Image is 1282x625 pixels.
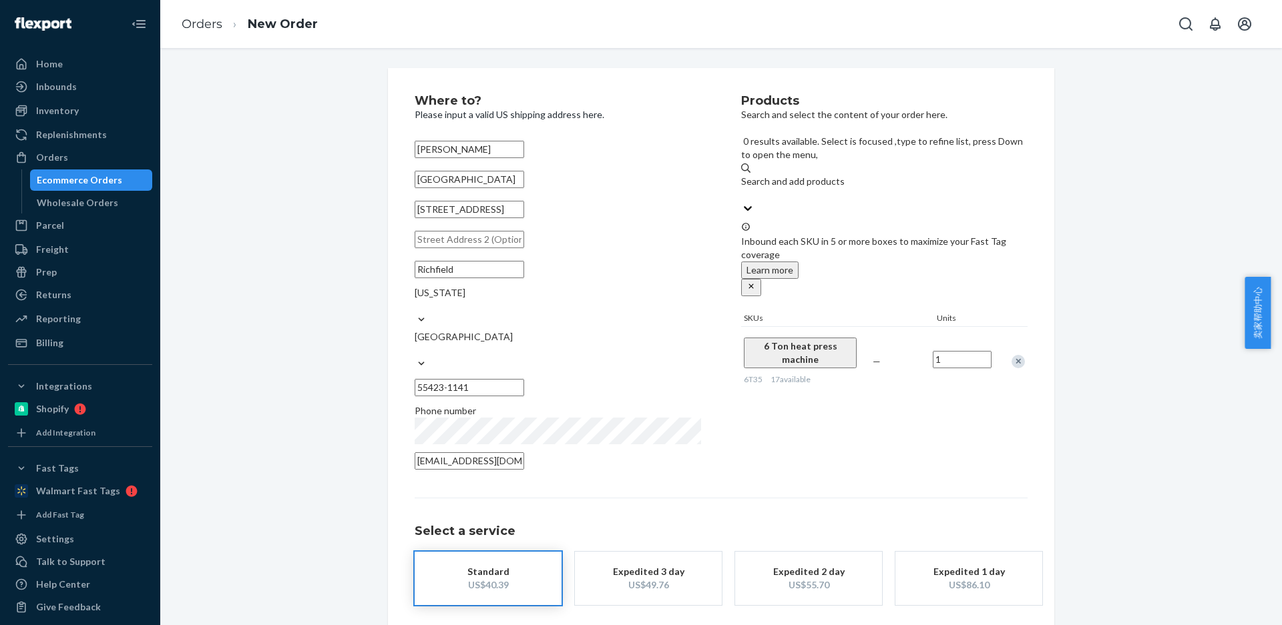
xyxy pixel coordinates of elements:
[415,286,701,299] div: [US_STATE]
[182,17,222,31] a: Orders
[8,76,152,97] a: Inbounds
[934,312,994,326] div: Units
[30,192,153,213] a: Wholesale Orders
[8,100,152,121] a: Inventory
[8,376,152,397] button: Integrations
[36,128,107,141] div: Replenishments
[37,173,122,187] div: Ecommerce Orders
[8,398,152,420] a: Shopify
[415,95,701,108] h2: Where to?
[36,380,92,393] div: Integrations
[8,332,152,354] a: Billing
[741,312,934,326] div: SKUs
[8,574,152,595] a: Help Center
[741,108,1028,121] p: Search and select the content of your order here.
[36,402,69,416] div: Shopify
[744,374,763,384] span: 6T35
[415,405,476,416] span: Phone number
[8,551,152,572] a: Talk to Support
[771,374,811,384] span: 17 available
[36,151,68,164] div: Orders
[8,239,152,260] a: Freight
[435,565,542,578] div: Standard
[171,5,329,44] ol: breadcrumbs
[36,509,84,520] div: Add Fast Tag
[8,261,152,283] a: Prep
[8,147,152,168] a: Orders
[36,265,57,279] div: Prep
[415,201,524,218] input: Street Address
[15,17,71,31] img: Flexport logo
[36,555,105,568] div: Talk to Support
[415,261,524,278] input: City
[8,284,152,305] a: Returns
[741,135,1028,161] p: 0 results available. Select is focused ,type to refine list, press Down to open the menu,
[415,552,562,605] button: StandardUS$40.39
[36,462,79,475] div: Fast Tags
[415,108,701,121] p: Please input a valid US shipping address here.
[415,525,1028,538] h1: Select a service
[741,95,1028,108] h2: Products
[415,231,524,248] input: Street Address 2 (Optional)
[915,565,1022,578] div: Expedited 1 day
[415,379,524,396] input: ZIP Code
[415,141,524,158] input: First & Last Name
[915,578,1022,592] div: US$86.10
[415,452,524,470] input: Email (Only Required for International)
[735,552,882,605] button: Expedited 2 dayUS$55.70
[415,299,416,313] input: [US_STATE]
[595,578,702,592] div: US$49.76
[36,532,74,546] div: Settings
[764,340,837,365] span: 6 Ton heat press machine
[1172,11,1199,37] button: Open Search Box
[741,261,799,279] button: Learn more
[435,578,542,592] div: US$40.39
[36,484,120,498] div: Walmart Fast Tags
[895,552,1042,605] button: Expedited 1 dayUS$86.10
[8,124,152,145] a: Replenishments
[415,344,416,357] input: [GEOGRAPHIC_DATA]
[744,338,857,368] button: 6 Ton heat press machine
[8,507,152,523] a: Add Fast Tag
[36,600,101,614] div: Give Feedback
[741,175,1028,188] div: Search and add products
[8,425,152,441] a: Add Integration
[36,312,81,326] div: Reporting
[8,480,152,502] a: Walmart Fast Tags
[8,458,152,479] button: Fast Tags
[741,279,761,296] button: close
[36,336,63,350] div: Billing
[36,219,64,232] div: Parcel
[1012,355,1025,368] div: Remove Item
[36,57,63,71] div: Home
[36,427,95,438] div: Add Integration
[8,53,152,75] a: Home
[755,565,862,578] div: Expedited 2 day
[873,356,881,367] span: —
[415,330,701,344] div: [GEOGRAPHIC_DATA]
[8,596,152,618] button: Give Feedback
[595,565,702,578] div: Expedited 3 day
[933,351,992,368] input: Quantity
[8,215,152,236] a: Parcel
[415,171,524,188] input: Company Name
[30,169,153,191] a: Ecommerce Orders
[741,221,1028,296] div: Inbound each SKU in 5 or more boxes to maximize your Fast Tag coverage
[37,196,118,209] div: Wholesale Orders
[248,17,318,31] a: New Order
[36,288,71,301] div: Returns
[36,80,77,93] div: Inbounds
[36,243,69,256] div: Freight
[8,308,152,330] a: Reporting
[575,552,722,605] button: Expedited 3 dayUS$49.76
[126,11,152,37] button: Close Navigation
[1202,11,1229,37] button: Open notifications
[1231,11,1258,37] button: Open account menu
[36,578,90,591] div: Help Center
[755,578,862,592] div: US$55.70
[36,104,79,117] div: Inventory
[8,528,152,550] a: Settings
[1245,277,1271,349] button: 卖家帮助中心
